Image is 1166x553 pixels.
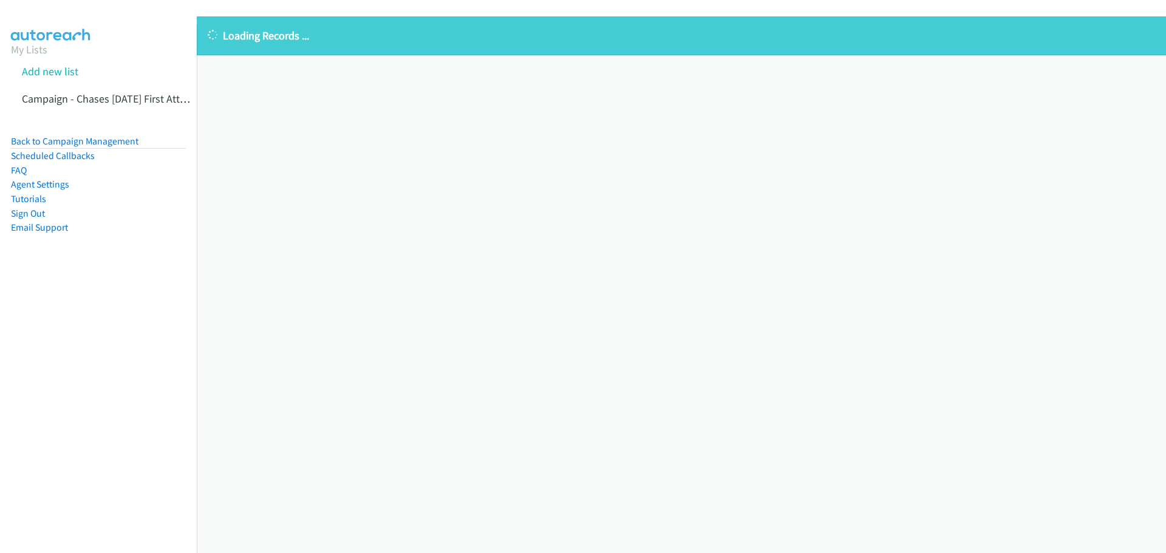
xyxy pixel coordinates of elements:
[22,64,78,78] a: Add new list
[11,150,95,161] a: Scheduled Callbacks
[11,222,68,233] a: Email Support
[208,27,1155,44] p: Loading Records ...
[11,208,45,219] a: Sign Out
[22,92,209,106] a: Campaign - Chases [DATE] First Attmepts
[11,165,27,176] a: FAQ
[11,42,47,56] a: My Lists
[11,193,46,205] a: Tutorials
[11,178,69,190] a: Agent Settings
[11,135,138,147] a: Back to Campaign Management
